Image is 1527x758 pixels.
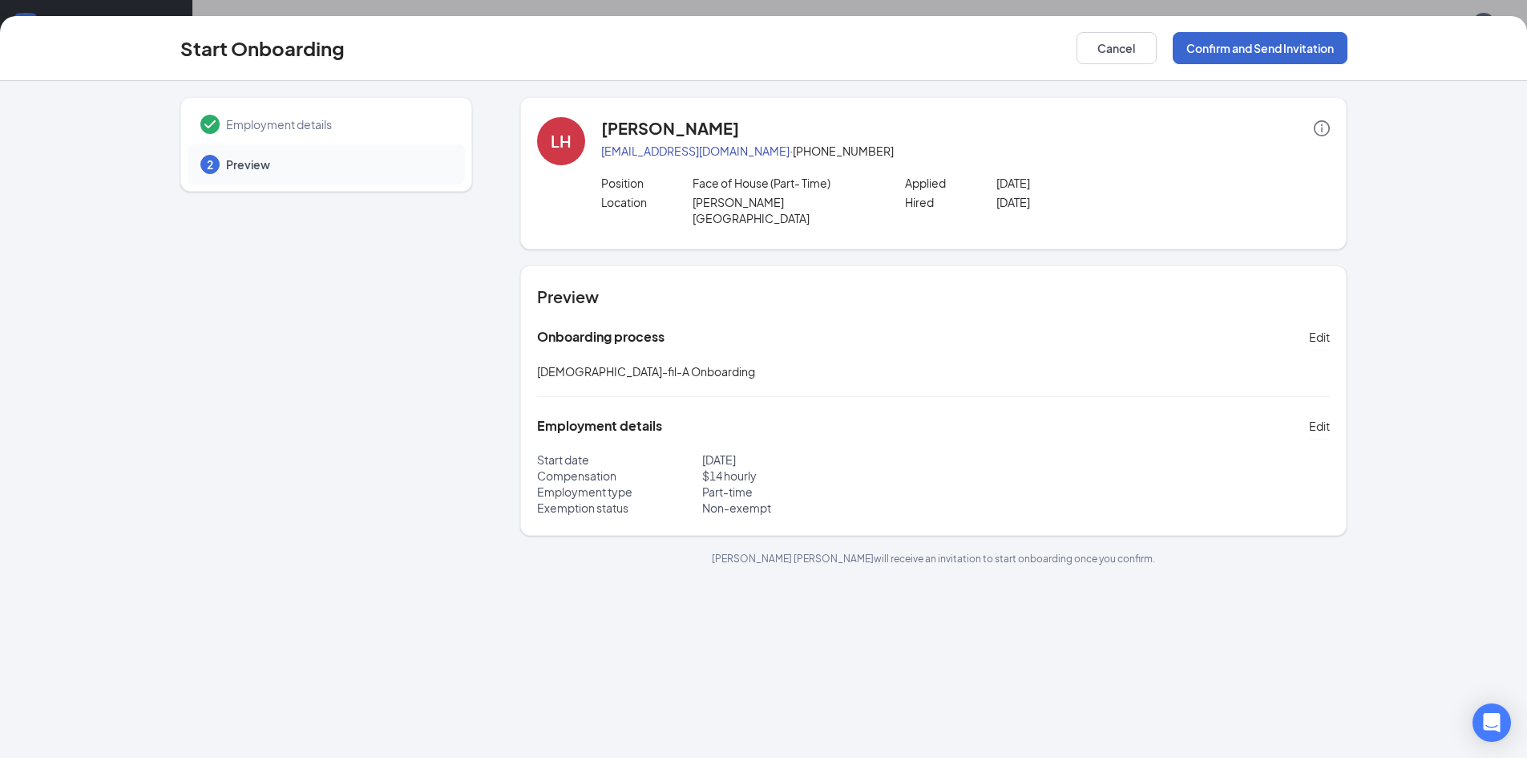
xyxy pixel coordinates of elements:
button: Cancel [1077,32,1157,64]
span: Employment details [226,116,449,132]
p: Part-time [702,484,934,500]
p: [DATE] [996,194,1178,210]
button: Edit [1309,324,1330,350]
p: Exemption status [537,500,702,516]
p: Position [601,175,693,191]
p: Compensation [537,468,702,484]
p: Location [601,194,693,210]
p: Start date [537,452,702,468]
p: $ 14 hourly [702,468,934,484]
button: Edit [1309,413,1330,439]
span: info-circle [1314,120,1330,136]
p: Non-exempt [702,500,934,516]
span: Preview [226,156,449,172]
button: Confirm and Send Invitation [1173,32,1347,64]
span: [DEMOGRAPHIC_DATA]-fil-A Onboarding [537,364,755,379]
p: [DATE] [702,452,934,468]
div: LH [551,130,572,152]
h4: [PERSON_NAME] [601,117,739,140]
p: [PERSON_NAME][GEOGRAPHIC_DATA] [693,194,875,226]
span: Edit [1309,329,1330,345]
h3: Start Onboarding [180,34,345,62]
span: 2 [207,156,213,172]
svg: Checkmark [200,115,220,134]
p: [PERSON_NAME] [PERSON_NAME] will receive an invitation to start onboarding once you confirm. [520,552,1347,565]
p: Face of House (Part- Time) [693,175,875,191]
div: Open Intercom Messenger [1472,703,1511,742]
a: [EMAIL_ADDRESS][DOMAIN_NAME] [601,144,790,158]
p: Employment type [537,484,702,500]
p: [DATE] [996,175,1178,191]
h5: Onboarding process [537,328,665,346]
p: Applied [905,175,996,191]
h5: Employment details [537,417,662,435]
p: · [PHONE_NUMBER] [601,143,1330,159]
p: Hired [905,194,996,210]
h4: Preview [537,286,1330,308]
span: Edit [1309,418,1330,434]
